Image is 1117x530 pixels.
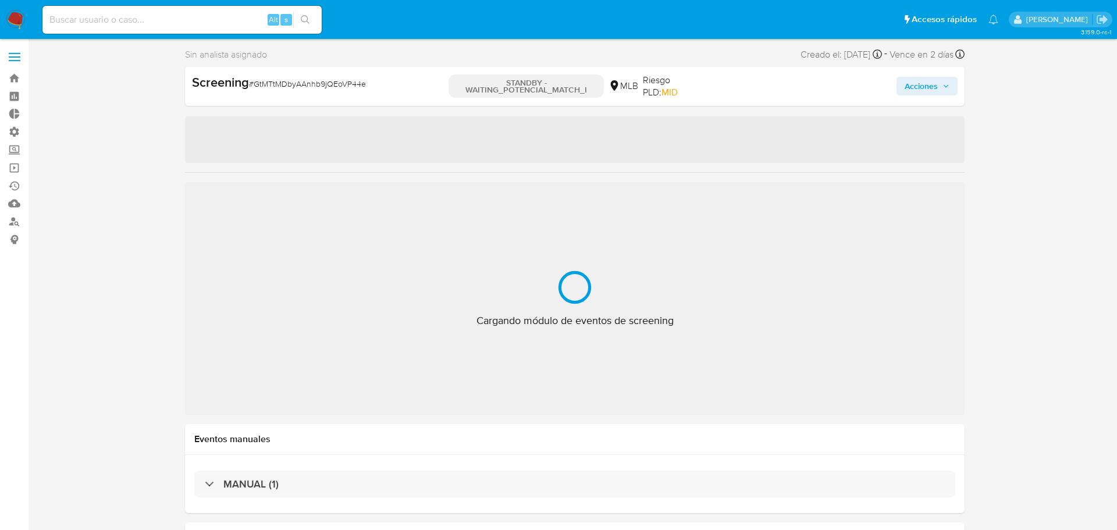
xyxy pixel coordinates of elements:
h3: MANUAL (1) [223,478,279,490]
h1: Eventos manuales [194,433,955,445]
div: MLB [609,80,638,93]
span: s [284,14,288,25]
span: MID [661,86,678,99]
span: - [884,47,887,62]
a: Salir [1096,13,1108,26]
p: STANDBY - WAITING_POTENCIAL_MATCH_I [449,74,604,98]
span: Vence en 2 días [890,48,954,61]
div: Creado el: [DATE] [801,47,882,62]
div: MANUAL (1) [194,471,955,497]
span: Acciones [905,77,938,95]
span: Sin analista asignado [185,48,267,61]
b: Screening [192,73,249,91]
span: Cargando módulo de eventos de screening [476,314,674,328]
span: Accesos rápidos [912,13,977,26]
span: Riesgo PLD: [643,74,700,99]
span: ‌ [185,116,965,163]
button: search-icon [293,12,317,28]
input: Buscar usuario o caso... [42,12,322,27]
a: Notificaciones [988,15,998,24]
span: Alt [269,14,278,25]
button: Acciones [897,77,958,95]
p: nicolas.tyrkiel@mercadolibre.com [1026,14,1092,25]
span: # GtMTtMDbyAAnhb9jQEoVP44e [249,78,366,90]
